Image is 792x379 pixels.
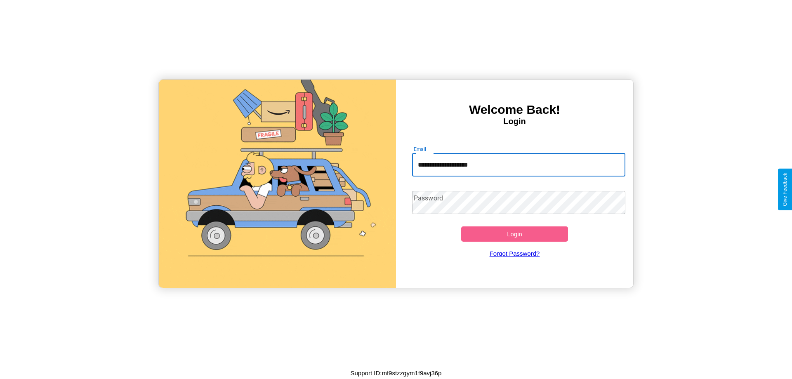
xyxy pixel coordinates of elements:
[782,173,788,206] div: Give Feedback
[396,117,633,126] h4: Login
[461,226,568,242] button: Login
[414,146,427,153] label: Email
[408,242,622,265] a: Forgot Password?
[159,80,396,288] img: gif
[396,103,633,117] h3: Welcome Back!
[351,367,442,379] p: Support ID: mf9stzzgym1f9avj36p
